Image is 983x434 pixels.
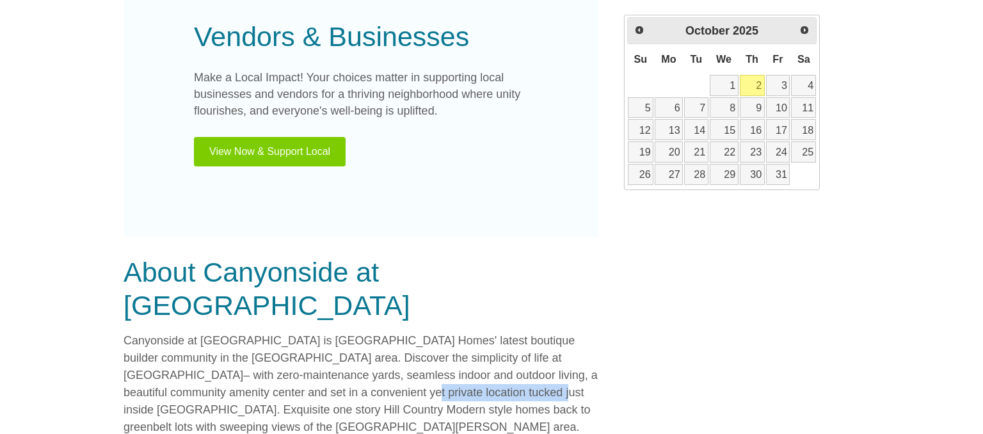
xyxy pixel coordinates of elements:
[684,119,708,140] a: 14
[710,141,739,163] a: 22
[684,97,708,118] a: 7
[655,164,683,185] a: 27
[634,53,647,65] span: Sunday
[194,70,528,120] p: Make a Local Impact! Your choices matter in supporting local businesses and vendors for a thrivin...
[740,164,765,185] a: 30
[628,119,653,140] a: 12
[628,141,653,163] a: 19
[791,75,816,96] a: 4
[740,97,765,118] a: 9
[684,141,708,163] a: 21
[766,141,790,163] a: 24
[740,141,765,163] a: 23
[661,53,676,65] span: Monday
[772,53,783,65] span: Friday
[124,256,598,322] h3: About Canyonside at [GEOGRAPHIC_DATA]
[710,97,739,118] a: 8
[766,119,790,140] a: 17
[746,53,758,65] span: Thursday
[766,97,790,118] a: 10
[634,25,644,35] span: Prev
[797,53,810,65] span: Saturday
[691,53,703,65] span: Tuesday
[710,75,739,96] a: 1
[655,97,683,118] a: 6
[766,164,790,185] a: 31
[791,141,816,163] a: 25
[716,53,731,65] span: Wednesday
[655,119,683,140] a: 13
[740,119,765,140] a: 16
[710,164,739,185] a: 29
[710,119,739,140] a: 15
[628,97,653,118] a: 5
[629,19,650,40] a: Prev
[740,75,765,96] a: 2
[685,24,730,37] span: October
[791,119,816,140] a: 18
[655,141,683,163] a: 20
[733,24,758,37] span: 2025
[799,25,810,35] span: Next
[766,75,790,96] a: 3
[194,137,346,166] button: View Now & Support Local
[684,164,708,185] a: 28
[791,97,816,118] a: 11
[794,19,815,40] a: Next
[628,164,653,185] a: 26
[194,16,528,58] div: Vendors & Businesses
